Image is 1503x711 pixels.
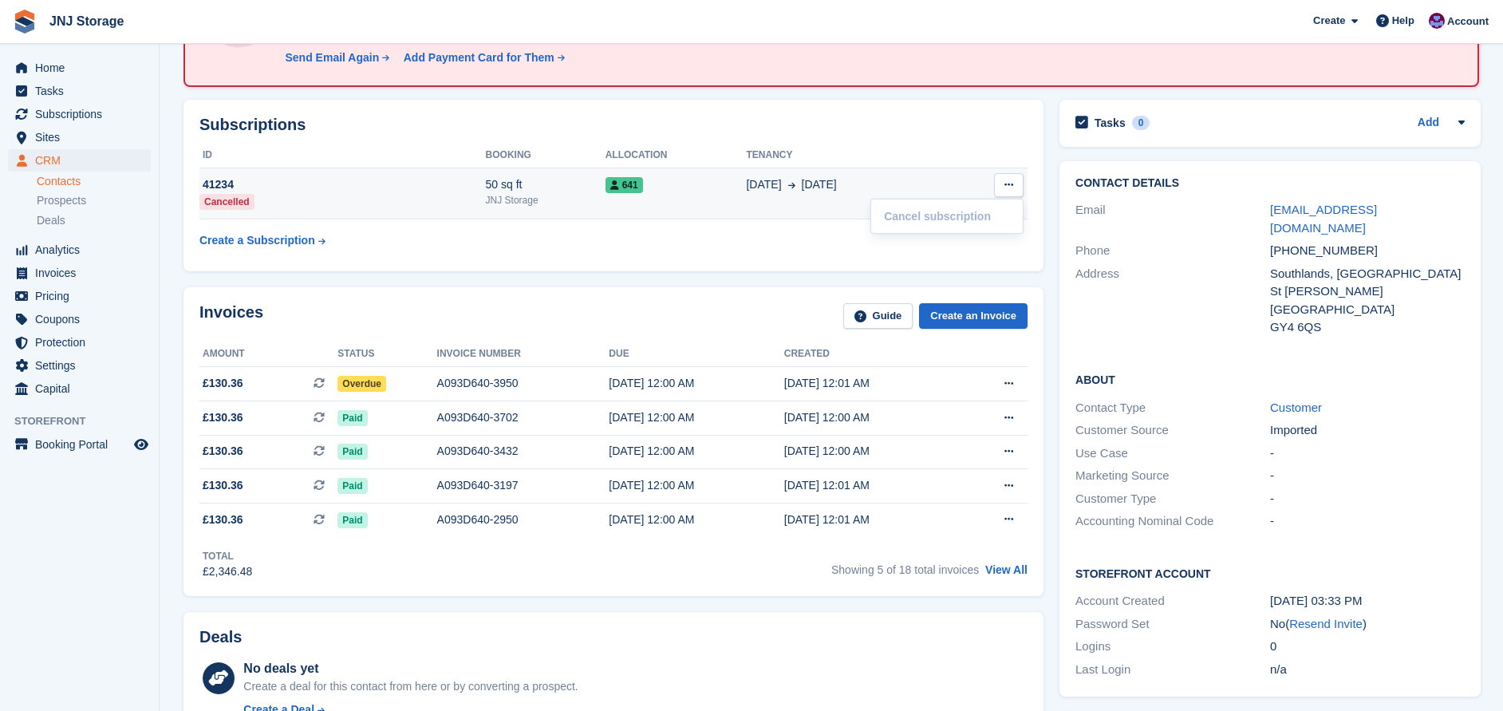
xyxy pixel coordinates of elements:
[1270,592,1465,610] div: [DATE] 03:33 PM
[8,354,151,377] a: menu
[404,49,554,66] div: Add Payment Card for Them
[199,176,486,193] div: 41234
[8,285,151,307] a: menu
[1270,467,1465,485] div: -
[609,342,783,367] th: Due
[35,239,131,261] span: Analytics
[1132,116,1150,130] div: 0
[437,409,609,426] div: A093D640-3702
[784,342,959,367] th: Created
[1289,617,1363,630] a: Resend Invite
[843,303,913,330] a: Guide
[14,413,159,429] span: Storefront
[919,303,1028,330] a: Create an Invoice
[1075,638,1270,656] div: Logins
[1075,444,1270,463] div: Use Case
[8,331,151,354] a: menu
[609,409,783,426] div: [DATE] 12:00 AM
[285,49,379,66] div: Send Email Again
[985,563,1028,576] a: View All
[486,193,606,207] div: JNJ Storage
[203,375,243,392] span: £130.36
[35,149,131,172] span: CRM
[8,308,151,330] a: menu
[1429,13,1445,29] img: Jonathan Scrase
[8,149,151,172] a: menu
[1313,13,1345,29] span: Create
[609,477,783,494] div: [DATE] 12:00 AM
[13,10,37,34] img: stora-icon-8386f47178a22dfd0bd8f6a31ec36ba5ce8667c1dd55bd0f319d3a0aa187defe.svg
[1075,490,1270,508] div: Customer Type
[243,678,578,695] div: Create a deal for this contact from here or by converting a prospect.
[1270,512,1465,531] div: -
[35,285,131,307] span: Pricing
[243,659,578,678] div: No deals yet
[437,443,609,460] div: A093D640-3432
[1270,242,1465,260] div: [PHONE_NUMBER]
[1270,661,1465,679] div: n/a
[43,8,130,34] a: JNJ Storage
[8,433,151,456] a: menu
[1075,242,1270,260] div: Phone
[35,354,131,377] span: Settings
[1270,203,1377,235] a: [EMAIL_ADDRESS][DOMAIN_NAME]
[1075,592,1270,610] div: Account Created
[337,478,367,494] span: Paid
[1418,114,1439,132] a: Add
[1075,177,1465,190] h2: Contact Details
[609,512,783,528] div: [DATE] 12:00 AM
[437,477,609,494] div: A093D640-3197
[609,375,783,392] div: [DATE] 12:00 AM
[199,342,337,367] th: Amount
[199,303,263,330] h2: Invoices
[37,174,151,189] a: Contacts
[1270,401,1322,414] a: Customer
[1075,421,1270,440] div: Customer Source
[203,477,243,494] span: £130.36
[37,192,151,209] a: Prospects
[831,563,979,576] span: Showing 5 of 18 total invoices
[199,194,254,210] div: Cancelled
[784,512,959,528] div: [DATE] 12:01 AM
[35,262,131,284] span: Invoices
[1095,116,1126,130] h2: Tasks
[1270,421,1465,440] div: Imported
[1075,201,1270,237] div: Email
[1270,615,1465,634] div: No
[1075,512,1270,531] div: Accounting Nominal Code
[878,206,1016,227] p: Cancel subscription
[337,376,386,392] span: Overdue
[337,410,367,426] span: Paid
[486,143,606,168] th: Booking
[1075,371,1465,387] h2: About
[199,226,325,255] a: Create a Subscription
[606,177,643,193] span: 641
[784,477,959,494] div: [DATE] 12:01 AM
[1075,265,1270,337] div: Address
[8,239,151,261] a: menu
[203,549,252,563] div: Total
[203,563,252,580] div: £2,346.48
[746,176,781,193] span: [DATE]
[746,143,951,168] th: Tenancy
[437,342,609,367] th: Invoice number
[784,375,959,392] div: [DATE] 12:01 AM
[203,409,243,426] span: £130.36
[437,512,609,528] div: A093D640-2950
[203,512,243,528] span: £130.36
[35,126,131,148] span: Sites
[1270,490,1465,508] div: -
[1270,638,1465,656] div: 0
[35,80,131,102] span: Tasks
[8,262,151,284] a: menu
[337,512,367,528] span: Paid
[784,443,959,460] div: [DATE] 12:00 AM
[1075,661,1270,679] div: Last Login
[1075,399,1270,417] div: Contact Type
[784,409,959,426] div: [DATE] 12:00 AM
[437,375,609,392] div: A093D640-3950
[337,444,367,460] span: Paid
[609,443,783,460] div: [DATE] 12:00 AM
[37,213,65,228] span: Deals
[8,57,151,79] a: menu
